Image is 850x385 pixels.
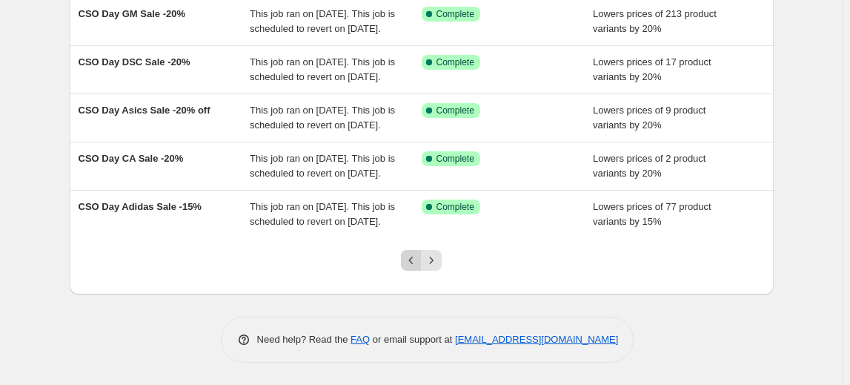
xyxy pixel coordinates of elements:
span: CSO Day Asics Sale -20% off [79,105,210,116]
span: This job ran on [DATE]. This job is scheduled to revert on [DATE]. [250,153,395,179]
span: Complete [436,201,474,213]
a: [EMAIL_ADDRESS][DOMAIN_NAME] [455,334,618,345]
span: CSO Day Adidas Sale -15% [79,201,202,212]
span: Lowers prices of 77 product variants by 15% [593,201,711,227]
span: Complete [436,56,474,68]
span: CSO Day DSC Sale -20% [79,56,190,68]
span: Lowers prices of 2 product variants by 20% [593,153,705,179]
span: Need help? Read the [257,334,351,345]
span: Complete [436,8,474,20]
span: This job ran on [DATE]. This job is scheduled to revert on [DATE]. [250,8,395,34]
span: Lowers prices of 213 product variants by 20% [593,8,717,34]
span: CSO Day GM Sale -20% [79,8,186,19]
span: Lowers prices of 9 product variants by 20% [593,105,705,131]
span: Complete [436,153,474,165]
nav: Pagination [401,250,442,271]
span: This job ran on [DATE]. This job is scheduled to revert on [DATE]. [250,201,395,227]
a: FAQ [351,334,370,345]
span: CSO Day CA Sale -20% [79,153,184,164]
span: This job ran on [DATE]. This job is scheduled to revert on [DATE]. [250,56,395,82]
span: or email support at [370,334,455,345]
button: Next [421,250,442,271]
span: Complete [436,105,474,116]
span: This job ran on [DATE]. This job is scheduled to revert on [DATE]. [250,105,395,131]
button: Previous [401,250,422,271]
span: Lowers prices of 17 product variants by 20% [593,56,711,82]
